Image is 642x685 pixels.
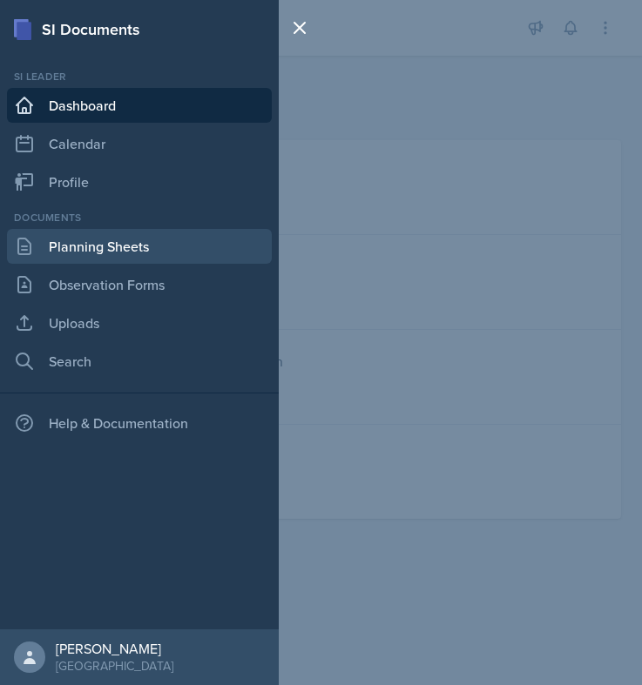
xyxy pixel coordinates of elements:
div: Help & Documentation [7,406,272,440]
a: Profile [7,165,272,199]
a: Planning Sheets [7,229,272,264]
a: Dashboard [7,88,272,123]
div: Documents [7,210,272,225]
a: Observation Forms [7,267,272,302]
div: Si leader [7,69,272,84]
div: [GEOGRAPHIC_DATA] [56,657,173,675]
a: Search [7,344,272,379]
a: Calendar [7,126,272,161]
a: Uploads [7,306,272,340]
div: [PERSON_NAME] [56,640,173,657]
